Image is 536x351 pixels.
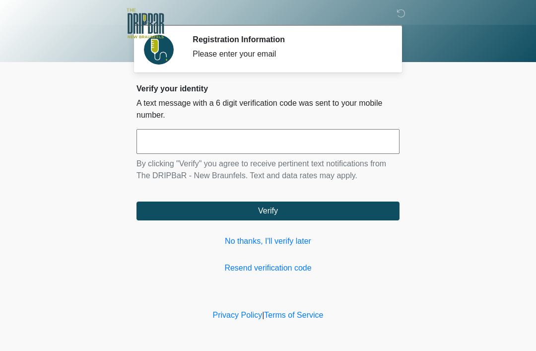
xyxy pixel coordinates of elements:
[136,97,400,121] p: A text message with a 6 digit verification code was sent to your mobile number.
[264,311,323,319] a: Terms of Service
[193,48,385,60] div: Please enter your email
[136,202,400,220] button: Verify
[136,235,400,247] a: No thanks, I'll verify later
[144,35,174,65] img: Agent Avatar
[136,262,400,274] a: Resend verification code
[262,311,264,319] a: |
[136,84,400,93] h2: Verify your identity
[136,158,400,182] p: By clicking "Verify" you agree to receive pertinent text notifications from The DRIPBaR - New Bra...
[127,7,164,40] img: The DRIPBaR - New Braunfels Logo
[213,311,263,319] a: Privacy Policy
